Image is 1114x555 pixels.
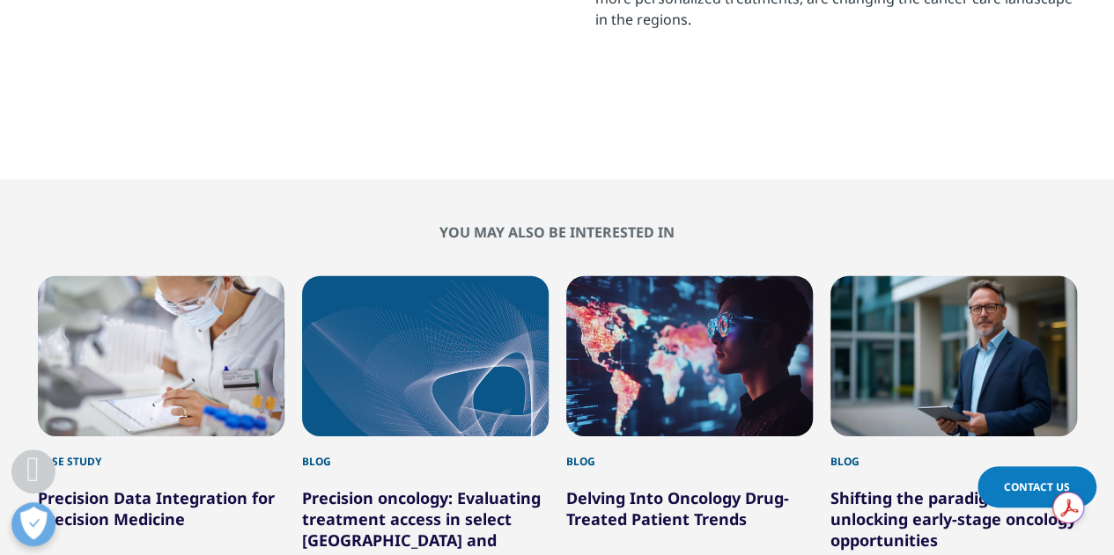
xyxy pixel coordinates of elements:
[38,436,284,470] div: Case Study
[978,466,1096,508] a: Contact Us
[830,436,1077,470] div: Blog
[830,487,1076,551] a: Shifting the paradigm: unlocking early-stage oncology opportunities
[1004,479,1070,494] span: Contact Us
[302,436,549,470] div: Blog
[11,502,55,546] button: Open Preferences
[38,223,1077,241] h2: You may also be interested in
[566,487,789,529] a: Delving Into Oncology Drug-Treated Patient Trends
[566,436,813,470] div: Blog
[38,487,275,529] a: Precision Data Integration for Precision Medicine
